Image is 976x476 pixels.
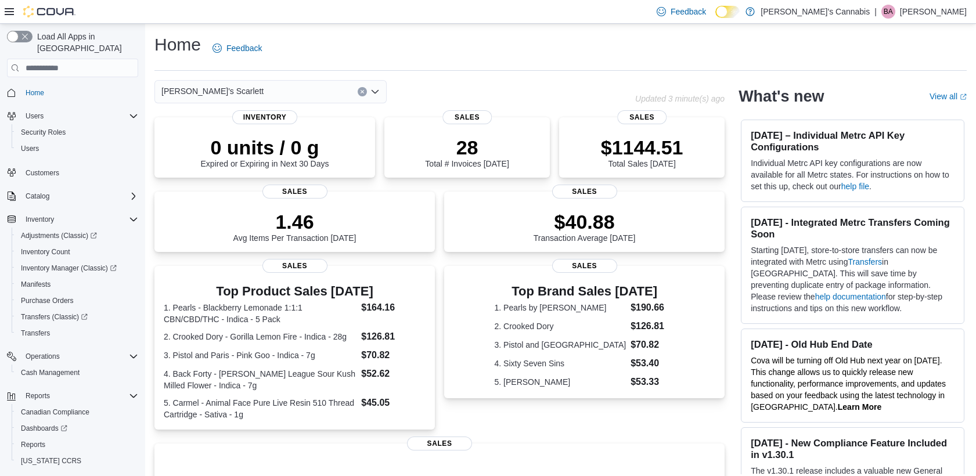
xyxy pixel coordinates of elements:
[761,5,870,19] p: [PERSON_NAME]'s Cannabis
[164,397,356,420] dt: 5. Carmel - Animal Face Pure Live Resin 510 Thread Cartridge - Sativa - 1g
[21,231,97,240] span: Adjustments (Classic)
[16,245,138,259] span: Inventory Count
[12,309,143,325] a: Transfers (Classic)
[21,440,45,449] span: Reports
[751,157,955,192] p: Individual Metrc API key configurations are now available for all Metrc states. For instructions ...
[838,402,881,412] a: Learn More
[815,292,886,301] a: help documentation
[361,367,426,381] dd: $52.62
[751,356,946,412] span: Cova will be turning off Old Hub next year on [DATE]. This change allows us to quickly release ne...
[2,108,143,124] button: Users
[874,5,877,19] p: |
[361,301,426,315] dd: $164.16
[164,368,356,391] dt: 4. Back Forty - [PERSON_NAME] League Sour Kush Milled Flower - Indica - 7g
[21,212,59,226] button: Inventory
[262,259,327,273] span: Sales
[751,217,955,240] h3: [DATE] - Integrated Metrc Transfers Coming Soon
[361,348,426,362] dd: $70.82
[21,264,117,273] span: Inventory Manager (Classic)
[16,261,138,275] span: Inventory Manager (Classic)
[21,296,74,305] span: Purchase Orders
[12,365,143,381] button: Cash Management
[154,33,201,56] h1: Home
[552,185,617,199] span: Sales
[21,349,138,363] span: Operations
[2,348,143,365] button: Operations
[16,310,138,324] span: Transfers (Classic)
[358,87,367,96] button: Clear input
[442,110,492,124] span: Sales
[881,5,895,19] div: Brandon Arrigo
[12,228,143,244] a: Adjustments (Classic)
[16,125,138,139] span: Security Roles
[21,389,55,403] button: Reports
[164,302,356,325] dt: 1. Pearls - Blackberry Lemonade 1:1:1 CBN/CBD/THC - Indica - 5 Pack
[900,5,967,19] p: [PERSON_NAME]
[635,94,725,103] p: Updated 3 minute(s) ago
[370,87,380,96] button: Open list of options
[161,84,264,98] span: [PERSON_NAME]'s Scarlett
[930,92,967,101] a: View allExternal link
[715,18,716,19] span: Dark Mode
[495,376,626,388] dt: 5. [PERSON_NAME]
[21,128,66,137] span: Security Roles
[751,244,955,314] p: Starting [DATE], store-to-store transfers can now be integrated with Metrc using in [GEOGRAPHIC_D...
[841,182,869,191] a: help file
[631,375,675,389] dd: $53.33
[617,110,667,124] span: Sales
[16,229,138,243] span: Adjustments (Classic)
[671,6,706,17] span: Feedback
[21,247,70,257] span: Inventory Count
[33,31,138,54] span: Load All Apps in [GEOGRAPHIC_DATA]
[21,280,51,289] span: Manifests
[21,109,138,123] span: Users
[226,42,262,54] span: Feedback
[12,276,143,293] button: Manifests
[16,366,84,380] a: Cash Management
[26,88,44,98] span: Home
[16,421,72,435] a: Dashboards
[21,144,39,153] span: Users
[534,210,636,233] p: $40.88
[16,454,86,468] a: [US_STATE] CCRS
[16,326,138,340] span: Transfers
[164,331,356,342] dt: 2. Crooked Dory - Gorilla Lemon Fire - Indica - 28g
[233,210,356,233] p: 1.46
[262,185,327,199] span: Sales
[12,140,143,157] button: Users
[21,165,138,179] span: Customers
[16,405,94,419] a: Canadian Compliance
[12,453,143,469] button: [US_STATE] CCRS
[495,339,626,351] dt: 3. Pistol and [GEOGRAPHIC_DATA]
[21,85,138,100] span: Home
[21,389,138,403] span: Reports
[21,456,81,466] span: [US_STATE] CCRS
[21,408,89,417] span: Canadian Compliance
[751,338,955,350] h3: [DATE] - Old Hub End Date
[601,136,683,159] p: $1144.51
[2,388,143,404] button: Reports
[631,356,675,370] dd: $53.40
[425,136,509,168] div: Total # Invoices [DATE]
[21,329,50,338] span: Transfers
[16,245,75,259] a: Inventory Count
[2,188,143,204] button: Catalog
[21,212,138,226] span: Inventory
[16,142,44,156] a: Users
[16,277,55,291] a: Manifests
[16,326,55,340] a: Transfers
[848,257,882,266] a: Transfers
[534,210,636,243] div: Transaction Average [DATE]
[26,168,59,178] span: Customers
[16,438,50,452] a: Reports
[16,142,138,156] span: Users
[361,330,426,344] dd: $126.81
[12,437,143,453] button: Reports
[21,86,49,100] a: Home
[495,284,675,298] h3: Top Brand Sales [DATE]
[739,87,824,106] h2: What's new
[12,420,143,437] a: Dashboards
[631,319,675,333] dd: $126.81
[201,136,329,159] p: 0 units / 0 g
